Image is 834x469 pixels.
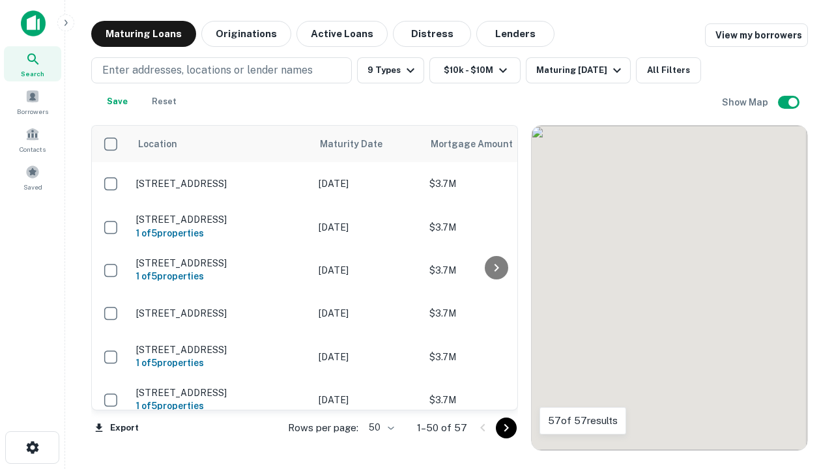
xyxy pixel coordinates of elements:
[91,418,142,438] button: Export
[319,350,416,364] p: [DATE]
[136,307,306,319] p: [STREET_ADDRESS]
[23,182,42,192] span: Saved
[722,95,770,109] h6: Show Map
[21,10,46,36] img: capitalize-icon.png
[136,226,306,240] h6: 1 of 5 properties
[636,57,701,83] button: All Filters
[4,84,61,119] a: Borrowers
[288,420,358,436] p: Rows per page:
[4,160,61,195] a: Saved
[429,306,560,320] p: $3.7M
[769,323,834,386] iframe: Chat Widget
[91,21,196,47] button: Maturing Loans
[526,57,631,83] button: Maturing [DATE]
[705,23,808,47] a: View my borrowers
[429,220,560,234] p: $3.7M
[136,344,306,356] p: [STREET_ADDRESS]
[364,418,396,437] div: 50
[319,177,416,191] p: [DATE]
[136,356,306,370] h6: 1 of 5 properties
[201,21,291,47] button: Originations
[429,57,521,83] button: $10k - $10M
[532,126,807,450] div: 0 0
[429,263,560,277] p: $3.7M
[393,21,471,47] button: Distress
[143,89,185,115] button: Reset
[429,350,560,364] p: $3.7M
[536,63,625,78] div: Maturing [DATE]
[136,214,306,225] p: [STREET_ADDRESS]
[319,393,416,407] p: [DATE]
[319,306,416,320] p: [DATE]
[20,144,46,154] span: Contacts
[137,136,177,152] span: Location
[21,68,44,79] span: Search
[136,178,306,190] p: [STREET_ADDRESS]
[476,21,554,47] button: Lenders
[91,57,352,83] button: Enter addresses, locations or lender names
[130,126,312,162] th: Location
[17,106,48,117] span: Borrowers
[136,399,306,413] h6: 1 of 5 properties
[431,136,530,152] span: Mortgage Amount
[96,89,138,115] button: Save your search to get updates of matches that match your search criteria.
[4,46,61,81] a: Search
[102,63,313,78] p: Enter addresses, locations or lender names
[320,136,399,152] span: Maturity Date
[296,21,388,47] button: Active Loans
[548,413,618,429] p: 57 of 57 results
[4,122,61,157] a: Contacts
[496,418,517,438] button: Go to next page
[429,177,560,191] p: $3.7M
[417,420,467,436] p: 1–50 of 57
[312,126,423,162] th: Maturity Date
[136,269,306,283] h6: 1 of 5 properties
[357,57,424,83] button: 9 Types
[136,257,306,269] p: [STREET_ADDRESS]
[319,263,416,277] p: [DATE]
[429,393,560,407] p: $3.7M
[319,220,416,234] p: [DATE]
[423,126,566,162] th: Mortgage Amount
[136,387,306,399] p: [STREET_ADDRESS]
